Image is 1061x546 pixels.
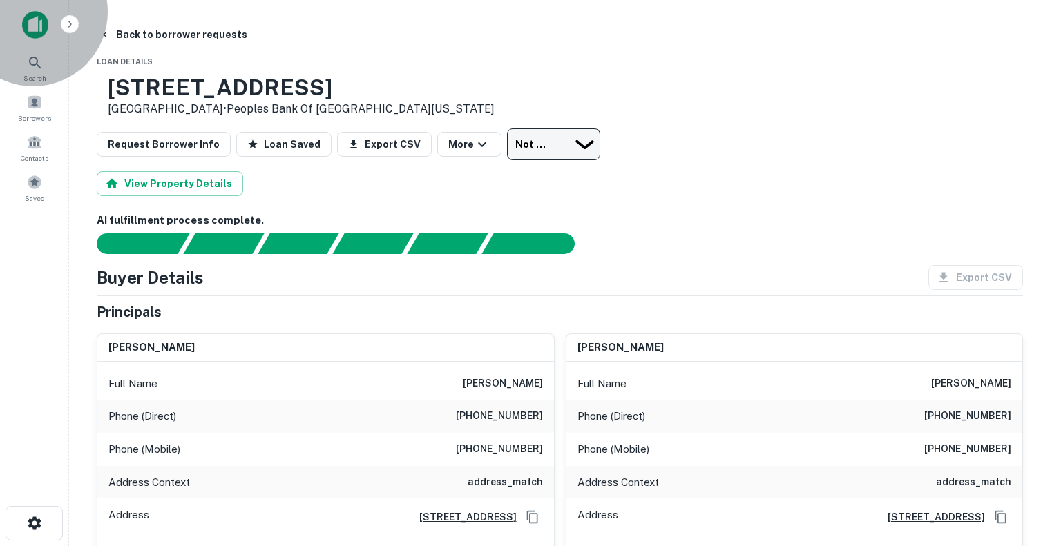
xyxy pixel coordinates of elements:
[108,101,495,117] p: [GEOGRAPHIC_DATA] •
[482,233,591,254] div: AI fulfillment process complete.
[97,302,162,322] h5: Principals
[108,507,149,527] p: Address
[577,408,645,425] p: Phone (Direct)
[522,507,543,527] button: Copy Address
[97,57,153,66] span: Loan Details
[21,153,48,164] span: Contacts
[931,376,1011,392] h6: [PERSON_NAME]
[468,474,543,491] h6: address_match
[80,233,184,254] div: Sending borrower request to AI...
[577,507,618,527] p: Address
[258,233,338,254] div: Documents found, AI parsing details...
[108,340,195,355] h6: [PERSON_NAME]
[991,507,1011,527] button: Copy Address
[108,75,495,101] h3: [STREET_ADDRESS]
[463,376,543,392] h6: [PERSON_NAME]
[108,376,157,392] p: Full Name
[236,132,332,157] button: Loan Saved
[456,441,543,458] h6: [PHONE_NUMBER]
[97,171,243,196] button: View Property Details
[437,132,501,157] button: More
[407,233,488,254] div: Principals found, still searching for contact information. This may take time...
[924,408,1011,425] h6: [PHONE_NUMBER]
[108,474,190,491] p: Address Context
[183,233,264,254] div: Your request is received and processing...
[23,72,46,84] span: Search
[97,213,1023,228] h6: AI fulfillment process complete.
[108,408,176,425] p: Phone (Direct)
[507,131,569,157] div: Not contacted
[108,441,180,458] p: Phone (Mobile)
[18,113,51,124] span: Borrowers
[227,102,495,115] a: Peoples Bank Of [GEOGRAPHIC_DATA][US_STATE]
[992,436,1061,502] iframe: Chat Widget
[97,265,204,290] h4: Buyer Details
[97,132,231,157] button: Request Borrower Info
[456,408,543,425] h6: [PHONE_NUMBER]
[22,11,48,39] img: capitalize-icon.png
[924,441,1011,458] h6: [PHONE_NUMBER]
[577,340,664,355] h6: [PERSON_NAME]
[25,193,45,204] span: Saved
[408,509,517,525] h6: [STREET_ADDRESS]
[936,474,1011,491] h6: address_match
[577,441,649,458] p: Phone (Mobile)
[577,376,627,392] p: Full Name
[577,474,659,491] p: Address Context
[332,233,413,254] div: Principals found, AI now looking for contact information...
[337,132,432,157] button: Export CSV
[877,509,985,525] h6: [STREET_ADDRESS]
[94,22,253,47] button: Back to borrower requests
